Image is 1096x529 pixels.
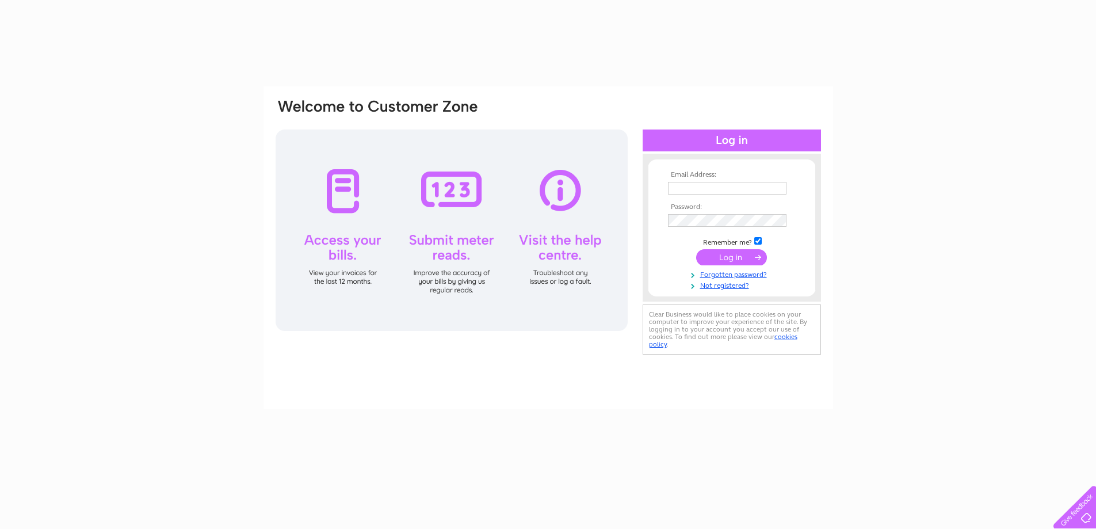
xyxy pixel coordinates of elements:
[665,171,799,179] th: Email Address:
[668,268,799,279] a: Forgotten password?
[665,235,799,247] td: Remember me?
[649,333,797,348] a: cookies policy
[696,249,767,265] input: Submit
[668,279,799,290] a: Not registered?
[665,203,799,211] th: Password:
[643,305,821,355] div: Clear Business would like to place cookies on your computer to improve your experience of the sit...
